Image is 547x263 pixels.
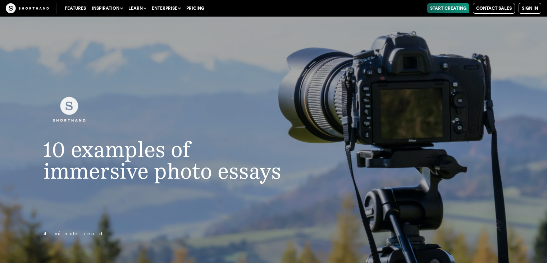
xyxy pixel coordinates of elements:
[126,3,149,13] button: Learn
[427,3,469,13] a: Start Creating
[149,3,183,13] button: Enterprise
[473,3,515,14] a: Contact Sales
[62,3,89,13] a: Features
[6,3,49,13] img: The Craft
[183,3,207,13] a: Pricing
[519,3,541,14] a: Sign in
[89,3,126,13] button: Inspiration
[29,229,314,238] p: 4 minute read
[29,139,314,182] h1: 10 examples of immersive photo essays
